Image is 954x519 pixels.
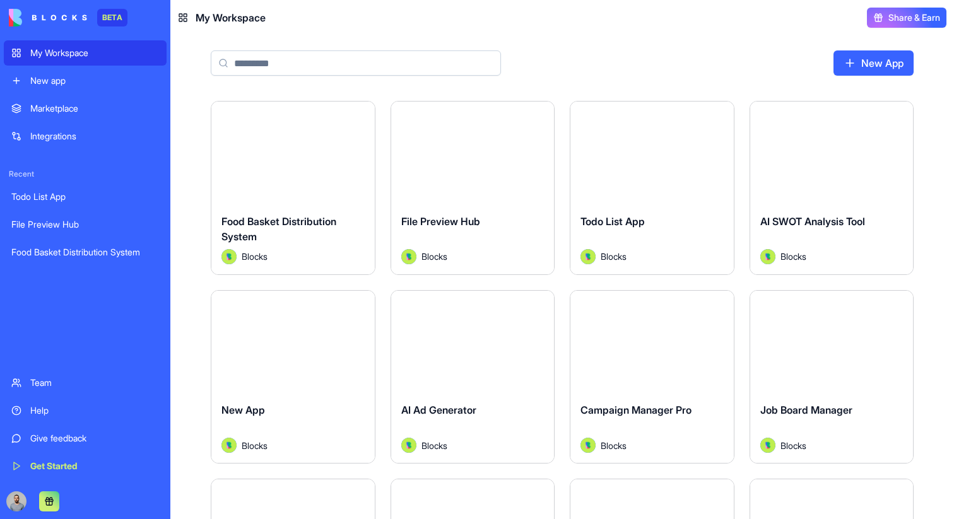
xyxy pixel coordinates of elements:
[580,404,692,416] span: Campaign Manager Pro
[760,404,852,416] span: Job Board Manager
[570,101,734,275] a: Todo List AppAvatarBlocks
[760,249,775,264] img: Avatar
[30,47,159,59] div: My Workspace
[242,439,268,452] span: Blocks
[30,74,159,87] div: New app
[4,68,167,93] a: New app
[9,9,127,26] a: BETA
[9,9,87,26] img: logo
[760,438,775,453] img: Avatar
[242,250,268,263] span: Blocks
[30,460,159,472] div: Get Started
[4,96,167,121] a: Marketplace
[30,376,159,389] div: Team
[221,438,237,453] img: Avatar
[750,290,914,464] a: Job Board ManagerAvatarBlocks
[401,249,416,264] img: Avatar
[196,10,266,25] span: My Workspace
[97,9,127,26] div: BETA
[221,249,237,264] img: Avatar
[401,438,416,453] img: Avatar
[580,249,596,264] img: Avatar
[4,370,167,395] a: Team
[580,215,645,228] span: Todo List App
[780,439,806,452] span: Blocks
[4,40,167,66] a: My Workspace
[580,438,596,453] img: Avatar
[30,432,159,445] div: Give feedback
[601,439,627,452] span: Blocks
[867,8,946,28] button: Share & Earn
[401,215,480,228] span: File Preview Hub
[221,404,265,416] span: New App
[391,101,555,275] a: File Preview HubAvatarBlocks
[4,212,167,237] a: File Preview Hub
[30,130,159,143] div: Integrations
[391,290,555,464] a: AI Ad GeneratorAvatarBlocks
[211,290,375,464] a: New AppAvatarBlocks
[4,398,167,423] a: Help
[601,250,627,263] span: Blocks
[750,101,914,275] a: AI SWOT Analysis ToolAvatarBlocks
[4,453,167,479] a: Get Started
[4,184,167,209] a: Todo List App
[570,290,734,464] a: Campaign Manager ProAvatarBlocks
[4,426,167,451] a: Give feedback
[11,218,159,231] div: File Preview Hub
[760,215,865,228] span: AI SWOT Analysis Tool
[833,50,914,76] a: New App
[11,246,159,259] div: Food Basket Distribution System
[4,169,167,179] span: Recent
[780,250,806,263] span: Blocks
[6,491,26,511] img: image_123650291_bsq8ao.jpg
[30,102,159,115] div: Marketplace
[11,190,159,203] div: Todo List App
[221,215,336,243] span: Food Basket Distribution System
[421,250,447,263] span: Blocks
[211,101,375,275] a: Food Basket Distribution SystemAvatarBlocks
[401,404,476,416] span: AI Ad Generator
[30,404,159,417] div: Help
[421,439,447,452] span: Blocks
[888,11,940,24] span: Share & Earn
[4,240,167,265] a: Food Basket Distribution System
[4,124,167,149] a: Integrations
